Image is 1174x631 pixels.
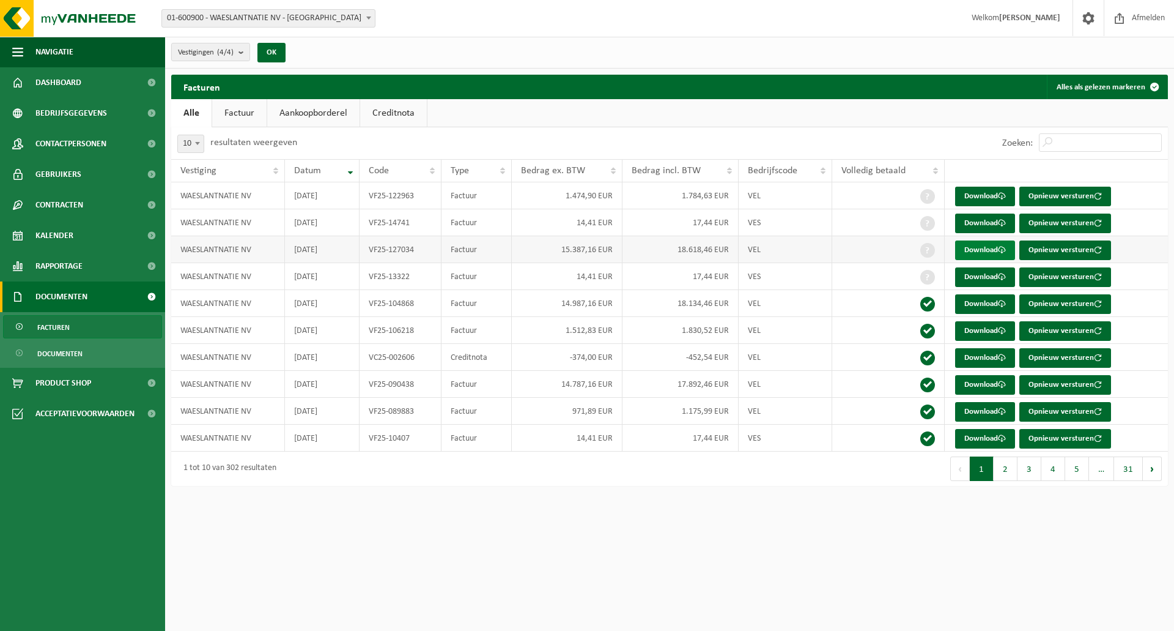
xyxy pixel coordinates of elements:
[739,290,832,317] td: VEL
[622,398,739,425] td: 1.175,99 EUR
[622,425,739,452] td: 17,44 EUR
[955,241,1015,260] a: Download
[35,129,106,159] span: Contactpersonen
[512,209,622,236] td: 14,41 EUR
[285,209,360,236] td: [DATE]
[622,290,739,317] td: 18.134,46 EUR
[212,99,267,127] a: Factuur
[294,166,321,176] span: Datum
[622,209,739,236] td: 17,44 EUR
[1019,321,1111,341] button: Opnieuw versturen
[748,166,797,176] span: Bedrijfscode
[37,342,83,365] span: Documenten
[512,398,622,425] td: 971,89 EUR
[512,236,622,263] td: 15.387,16 EUR
[217,48,234,56] count: (4/4)
[285,344,360,371] td: [DATE]
[950,457,970,481] button: Previous
[35,282,87,312] span: Documenten
[739,371,832,398] td: VEL
[622,236,739,263] td: 18.618,46 EUR
[1041,457,1065,481] button: 4
[441,398,512,425] td: Factuur
[35,37,73,67] span: Navigatie
[178,43,234,62] span: Vestigingen
[171,209,285,236] td: WAESLANTNATIE NV
[955,321,1015,341] a: Download
[37,316,70,339] span: Facturen
[177,458,276,480] div: 1 tot 10 van 302 resultaten
[955,429,1015,449] a: Download
[994,457,1017,481] button: 2
[441,263,512,290] td: Factuur
[955,375,1015,395] a: Download
[739,209,832,236] td: VES
[441,371,512,398] td: Factuur
[739,425,832,452] td: VES
[441,182,512,209] td: Factuur
[512,182,622,209] td: 1.474,90 EUR
[1017,457,1041,481] button: 3
[955,294,1015,314] a: Download
[1019,375,1111,395] button: Opnieuw versturen
[955,267,1015,287] a: Download
[999,13,1060,23] strong: [PERSON_NAME]
[622,344,739,371] td: -452,54 EUR
[285,398,360,425] td: [DATE]
[360,398,441,425] td: VF25-089883
[35,67,81,98] span: Dashboard
[512,290,622,317] td: 14.987,16 EUR
[285,236,360,263] td: [DATE]
[3,315,162,338] a: Facturen
[360,182,441,209] td: VF25-122963
[35,220,73,251] span: Kalender
[1089,457,1114,481] span: …
[970,457,994,481] button: 1
[161,9,375,28] span: 01-600900 - WAESLANTNATIE NV - ANTWERPEN
[1143,457,1162,481] button: Next
[622,317,739,344] td: 1.830,52 EUR
[257,43,286,62] button: OK
[171,425,285,452] td: WAESLANTNATIE NV
[35,251,83,282] span: Rapportage
[739,263,832,290] td: VES
[1019,429,1111,449] button: Opnieuw versturen
[171,43,250,61] button: Vestigingen(4/4)
[955,187,1015,206] a: Download
[441,317,512,344] td: Factuur
[267,99,360,127] a: Aankoopborderel
[739,317,832,344] td: VEL
[360,290,441,317] td: VF25-104868
[360,344,441,371] td: VC25-002606
[1019,348,1111,368] button: Opnieuw versturen
[360,371,441,398] td: VF25-090438
[955,402,1015,422] a: Download
[210,138,297,147] label: resultaten weergeven
[739,344,832,371] td: VEL
[1002,138,1033,148] label: Zoeken:
[512,371,622,398] td: 14.787,16 EUR
[1019,241,1111,260] button: Opnieuw versturen
[1114,457,1143,481] button: 31
[739,398,832,425] td: VEL
[360,209,441,236] td: VF25-14741
[285,182,360,209] td: [DATE]
[171,371,285,398] td: WAESLANTNATIE NV
[1019,187,1111,206] button: Opnieuw versturen
[285,317,360,344] td: [DATE]
[441,425,512,452] td: Factuur
[622,182,739,209] td: 1.784,63 EUR
[360,425,441,452] td: VF25-10407
[285,263,360,290] td: [DATE]
[512,425,622,452] td: 14,41 EUR
[1019,267,1111,287] button: Opnieuw versturen
[512,263,622,290] td: 14,41 EUR
[441,236,512,263] td: Factuur
[441,290,512,317] td: Factuur
[955,348,1015,368] a: Download
[1019,214,1111,233] button: Opnieuw versturen
[451,166,469,176] span: Type
[3,342,162,365] a: Documenten
[360,236,441,263] td: VF25-127034
[35,98,107,129] span: Bedrijfsgegevens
